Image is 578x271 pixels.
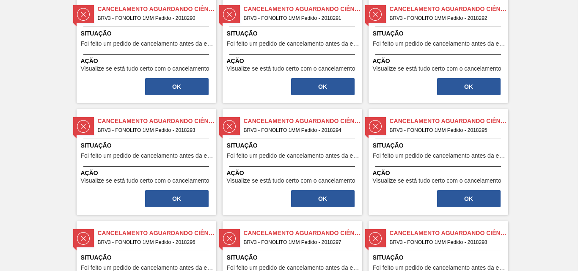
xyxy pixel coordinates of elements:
font: Ação [81,170,98,176]
font: BRV3 - FONOLITO 1MM Pedido - 2018294 [244,127,341,133]
font: Situação [81,142,112,149]
font: Foi feito um pedido de cancelamento antes da etapa de aguardando faturamento [81,264,294,271]
font: Ação [81,57,98,64]
span: BRV3 - FONOLITO 1MM Pedido - 2018293 [98,126,209,135]
font: OK [318,83,327,90]
font: Situação [373,254,404,261]
span: Cancelamento aguardando ciência [98,5,216,14]
font: Cancelamento aguardando ciência [244,230,365,236]
img: status [223,232,236,245]
span: Cancelamento aguardando ciência [244,5,362,14]
button: OK [145,78,209,95]
span: Situação [227,141,360,150]
span: Situação [373,29,506,38]
img: status [77,120,90,133]
span: Foi feito um pedido de cancelamento antes da etapa de aguardando faturamento [227,41,360,47]
font: Situação [373,30,404,37]
span: BRV3 - FONOLITO 1MM Pedido - 2018291 [244,14,355,23]
font: Foi feito um pedido de cancelamento antes da etapa de aguardando faturamento [227,152,440,159]
font: OK [172,195,181,202]
font: Ação [373,170,390,176]
button: OK [291,190,355,207]
span: Cancelamento aguardando ciência [98,229,216,238]
span: Foi feito um pedido de cancelamento antes da etapa de aguardando faturamento [81,41,214,47]
font: BRV3 - FONOLITO 1MM Pedido - 2018293 [98,127,195,133]
button: OK [291,78,355,95]
font: BRV3 - FONOLITO 1MM Pedido - 2018291 [244,15,341,21]
span: Cancelamento aguardando ciência [390,117,508,126]
font: Foi feito um pedido de cancelamento antes da etapa de aguardando faturamento [81,152,294,159]
span: BRV3 - FONOLITO 1MM Pedido - 2018290 [98,14,209,23]
span: BRV3 - FONOLITO 1MM Pedido - 2018296 [98,238,209,247]
span: BRV3 - FONOLITO 1MM Pedido - 2018295 [390,126,501,135]
span: Cancelamento aguardando ciência [244,117,362,126]
img: status [77,232,90,245]
font: Cancelamento aguardando ciência [98,230,219,236]
font: Foi feito um pedido de cancelamento antes da etapa de aguardando faturamento [227,264,440,271]
span: BRV3 - FONOLITO 1MM Pedido - 2018298 [390,238,501,247]
font: Cancelamento aguardando ciência [390,230,511,236]
span: BRV3 - FONOLITO 1MM Pedido - 2018292 [390,14,501,23]
div: Completar tarefa: 30388230 [290,77,355,96]
span: Situação [373,253,506,262]
div: Completar tarefa: 30388233 [290,189,355,208]
img: status [369,232,382,245]
span: Situação [227,253,360,262]
font: Cancelamento aguardando ciência [390,118,511,124]
span: Situação [81,253,214,262]
font: BRV3 - FONOLITO 1MM Pedido - 2018297 [244,239,341,245]
span: Foi feito um pedido de cancelamento antes da etapa de aguardando faturamento [373,153,506,159]
font: Situação [227,254,258,261]
font: Situação [81,30,112,37]
img: status [223,120,236,133]
span: BRV3 - FONOLITO 1MM Pedido - 2018294 [244,126,355,135]
font: BRV3 - FONOLITO 1MM Pedido - 2018290 [98,15,195,21]
span: Foi feito um pedido de cancelamento antes da etapa de aguardando faturamento [373,41,506,47]
font: Situação [373,142,404,149]
font: Foi feito um pedido de cancelamento antes da etapa de aguardando faturamento [227,40,440,47]
span: BRV3 - FONOLITO 1MM Pedido - 2018297 [244,238,355,247]
font: Situação [81,254,112,261]
font: OK [318,195,327,202]
font: Cancelamento aguardando ciência [244,118,365,124]
font: BRV3 - FONOLITO 1MM Pedido - 2018295 [390,127,487,133]
button: OK [437,190,501,207]
font: Visualize se está tudo certo com o cancelamento [81,65,209,72]
span: Situação [81,29,214,38]
img: status [369,120,382,133]
font: Visualize se está tudo certo com o cancelamento [81,177,209,184]
font: Foi feito um pedido de cancelamento antes da etapa de aguardando faturamento [81,40,294,47]
font: Visualize se está tudo certo com o cancelamento [227,65,355,72]
font: Situação [227,142,258,149]
font: BRV3 - FONOLITO 1MM Pedido - 2018292 [390,15,487,21]
span: Situação [373,141,506,150]
button: OK [145,190,209,207]
font: OK [464,195,473,202]
font: Visualize se está tudo certo com o cancelamento [373,177,501,184]
font: Ação [227,170,244,176]
span: Foi feito um pedido de cancelamento antes da etapa de aguardando faturamento [81,265,214,271]
img: status [369,8,382,21]
span: Situação [81,141,214,150]
button: OK [437,78,501,95]
div: Completar tarefa: 30388232 [144,189,209,208]
span: Cancelamento aguardando ciência [98,117,216,126]
font: BRV3 - FONOLITO 1MM Pedido - 2018296 [98,239,195,245]
font: Cancelamento aguardando ciência [390,5,511,12]
font: OK [172,83,181,90]
div: Completar tarefa: 30388229 [144,77,209,96]
div: Completar tarefa: 30388231 [436,77,501,96]
span: Cancelamento aguardando ciência [244,229,362,238]
font: BRV3 - FONOLITO 1MM Pedido - 2018298 [390,239,487,245]
span: Foi feito um pedido de cancelamento antes da etapa de aguardando faturamento [227,153,360,159]
font: OK [464,83,473,90]
font: Ação [227,57,244,64]
img: status [223,8,236,21]
font: Cancelamento aguardando ciência [98,118,219,124]
span: Cancelamento aguardando ciência [390,5,508,14]
font: Cancelamento aguardando ciência [244,5,365,12]
font: Cancelamento aguardando ciência [98,5,219,12]
span: Foi feito um pedido de cancelamento antes da etapa de aguardando faturamento [373,265,506,271]
font: Visualize se está tudo certo com o cancelamento [227,177,355,184]
span: Situação [227,29,360,38]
